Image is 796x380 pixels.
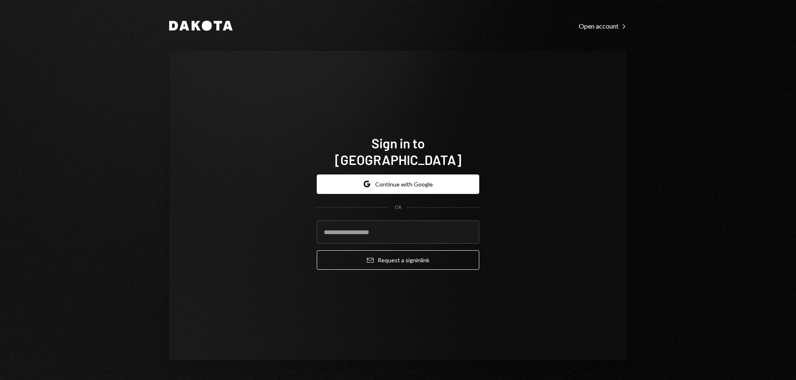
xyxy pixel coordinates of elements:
[579,22,627,30] div: Open account
[317,250,479,270] button: Request a signinlink
[317,174,479,194] button: Continue with Google
[395,204,402,211] div: OR
[317,135,479,168] h1: Sign in to [GEOGRAPHIC_DATA]
[579,21,627,30] a: Open account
